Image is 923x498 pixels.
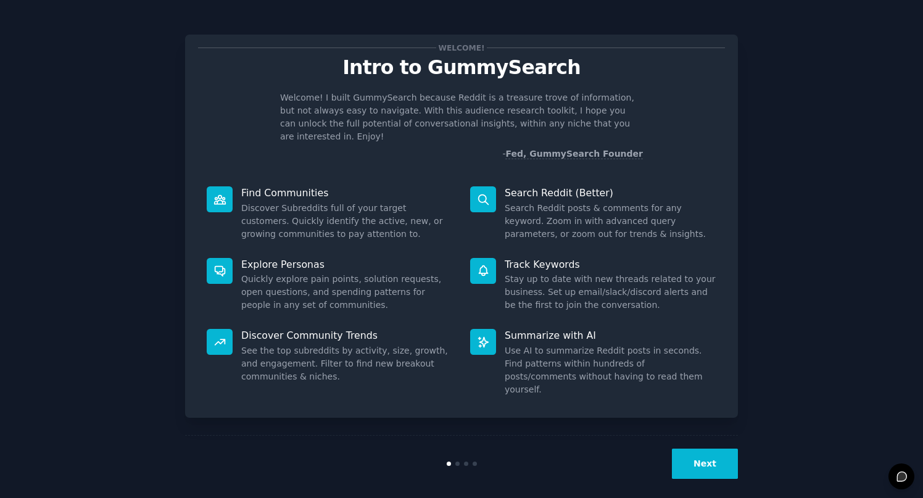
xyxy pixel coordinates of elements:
p: Track Keywords [505,258,716,271]
p: Summarize with AI [505,329,716,342]
a: Fed, GummySearch Founder [505,149,643,159]
p: Search Reddit (Better) [505,186,716,199]
p: Explore Personas [241,258,453,271]
p: Intro to GummySearch [198,57,725,78]
dd: Quickly explore pain points, solution requests, open questions, and spending patterns for people ... [241,273,453,312]
dd: Use AI to summarize Reddit posts in seconds. Find patterns within hundreds of posts/comments with... [505,344,716,396]
p: Welcome! I built GummySearch because Reddit is a treasure trove of information, but not always ea... [280,91,643,143]
p: Discover Community Trends [241,329,453,342]
div: - [502,147,643,160]
dd: Search Reddit posts & comments for any keyword. Zoom in with advanced query parameters, or zoom o... [505,202,716,241]
dd: Stay up to date with new threads related to your business. Set up email/slack/discord alerts and ... [505,273,716,312]
span: Welcome! [436,41,487,54]
dd: See the top subreddits by activity, size, growth, and engagement. Filter to find new breakout com... [241,344,453,383]
button: Next [672,449,738,479]
dd: Discover Subreddits full of your target customers. Quickly identify the active, new, or growing c... [241,202,453,241]
p: Find Communities [241,186,453,199]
